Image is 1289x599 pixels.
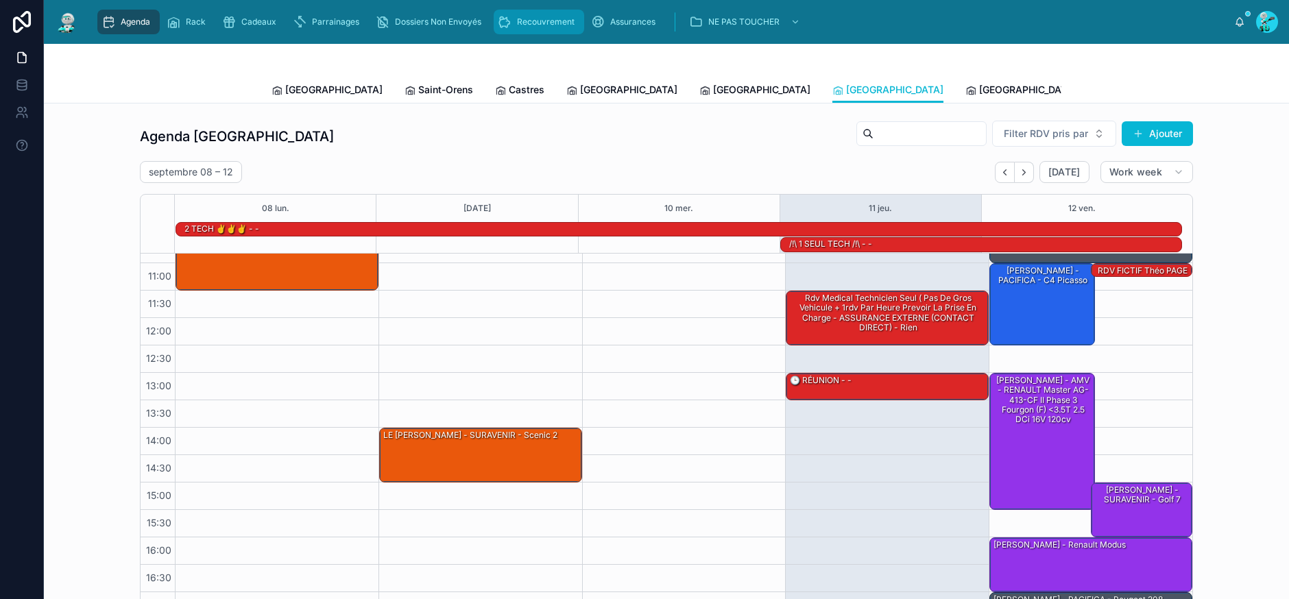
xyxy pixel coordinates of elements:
div: /!\ 1 SEUL TECH /!\ - - [788,237,874,251]
a: NE PAS TOUCHER [685,10,807,34]
div: rdv medical technicien seul ( pas de gros vehicule + 1rdv par heure prevoir la prise en charge - ... [788,292,987,334]
div: [PERSON_NAME] - SURAVENIR - Golf 7 [1092,483,1192,537]
div: [PERSON_NAME] - PACIFICA - C4 picasso [992,265,1094,287]
a: Castres [495,77,544,105]
h2: septembre 08 – 12 [149,165,233,179]
a: Agenda [97,10,160,34]
div: LE [PERSON_NAME] - SURAVENIR - Scenic 2 [382,429,559,441]
button: Next [1015,162,1034,183]
span: 16:30 [143,572,175,583]
div: [PERSON_NAME] - SURAVENIR - Golf 7 [1094,484,1191,506]
a: Recouvrement [494,10,584,34]
button: [DATE] [1039,161,1089,183]
span: [GEOGRAPHIC_DATA] [979,83,1076,97]
span: Dossiers Non Envoyés [395,16,481,27]
div: [PERSON_NAME] - Renault modus [992,539,1127,551]
a: Saint-Orens [405,77,473,105]
a: Parrainages [289,10,369,34]
span: 11:00 [145,270,175,282]
img: App logo [55,11,80,33]
h1: Agenda [GEOGRAPHIC_DATA] [140,127,334,146]
span: [GEOGRAPHIC_DATA] [580,83,677,97]
span: Work week [1109,166,1162,178]
div: 2 TECH ✌️✌️✌️ - - [183,223,261,235]
span: [GEOGRAPHIC_DATA] [713,83,810,97]
span: 13:30 [143,407,175,419]
a: Dossiers Non Envoyés [372,10,491,34]
a: [GEOGRAPHIC_DATA] [832,77,943,103]
span: [GEOGRAPHIC_DATA] [846,83,943,97]
div: 🕒 RÉUNION - - [786,374,988,400]
div: scrollable content [91,7,1234,37]
a: Assurances [587,10,665,34]
button: Select Button [992,121,1116,147]
div: 2 TECH ✌️✌️✌️ - - [183,222,261,236]
span: 15:00 [143,489,175,501]
button: 11 jeu. [869,195,892,222]
div: /!\ 1 SEUL TECH /!\ - - [788,238,874,250]
a: Cadeaux [218,10,286,34]
a: [GEOGRAPHIC_DATA] [699,77,810,105]
button: Work week [1100,161,1193,183]
span: Filter RDV pris par [1004,127,1088,140]
div: LE [PERSON_NAME] - SURAVENIR - Scenic 2 [380,428,581,482]
span: Cadeaux [241,16,276,27]
span: [GEOGRAPHIC_DATA] [285,83,383,97]
button: Back [995,162,1015,183]
div: 🕒 RÉUNION - - [788,374,853,387]
span: Castres [509,83,544,97]
span: Parrainages [312,16,359,27]
span: 12:00 [143,325,175,337]
span: Agenda [121,16,150,27]
div: RDV FICTIF Théo PAGE - AXA - ford mustang [1094,265,1191,287]
div: rdv medical technicien seul ( pas de gros vehicule + 1rdv par heure prevoir la prise en charge - ... [786,291,988,345]
span: Rack [186,16,206,27]
div: [PERSON_NAME] - Renault modus [990,538,1192,591]
span: 11:30 [145,297,175,309]
a: [GEOGRAPHIC_DATA] [272,77,383,105]
a: [GEOGRAPHIC_DATA] [965,77,1076,105]
span: 16:00 [143,544,175,556]
button: 10 mer. [664,195,693,222]
button: 12 ven. [1068,195,1096,222]
div: RDV FICTIF Théo PAGE - AXA - ford mustang [1092,264,1192,278]
span: Recouvrement [517,16,575,27]
span: Saint-Orens [418,83,473,97]
button: Ajouter [1122,121,1193,146]
div: [PERSON_NAME] [176,236,378,290]
span: Assurances [610,16,655,27]
span: 12:30 [143,352,175,364]
span: NE PAS TOUCHER [708,16,780,27]
div: [PERSON_NAME] - AMV - RENAULT Master AG-413-CF II Phase 3 Fourgon (F) <3.5T 2.5 dCi 16V 120cv [990,374,1094,509]
div: [PERSON_NAME] - PACIFICA - C4 picasso [990,264,1094,345]
button: [DATE] [463,195,491,222]
span: 14:00 [143,435,175,446]
span: [DATE] [1048,166,1081,178]
span: 14:30 [143,462,175,474]
span: 13:00 [143,380,175,391]
a: Rack [162,10,215,34]
span: 15:30 [143,517,175,528]
div: [PERSON_NAME] - AMV - RENAULT Master AG-413-CF II Phase 3 Fourgon (F) <3.5T 2.5 dCi 16V 120cv [992,374,1094,426]
a: [GEOGRAPHIC_DATA] [566,77,677,105]
button: 08 lun. [262,195,289,222]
